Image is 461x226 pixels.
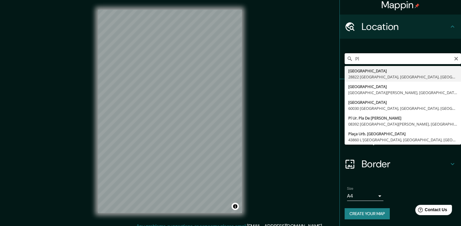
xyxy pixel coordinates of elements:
iframe: Help widget launcher [407,202,454,219]
div: [GEOGRAPHIC_DATA] [348,84,457,90]
div: [GEOGRAPHIC_DATA] [348,68,457,74]
h4: Layout [362,134,449,146]
label: Size [347,186,353,191]
div: Pins [340,79,461,103]
img: pin-icon.png [415,3,419,8]
div: Plaça Urb. [GEOGRAPHIC_DATA] [348,131,457,137]
div: [GEOGRAPHIC_DATA][PERSON_NAME], [GEOGRAPHIC_DATA][PERSON_NAME], [GEOGRAPHIC_DATA] [348,90,457,96]
div: A4 [347,191,383,201]
div: Location [340,15,461,39]
div: Layout [340,128,461,152]
h4: Border [362,158,449,170]
div: 08392 [GEOGRAPHIC_DATA][PERSON_NAME], [GEOGRAPHIC_DATA], [GEOGRAPHIC_DATA] [348,121,457,127]
div: Style [340,103,461,128]
button: Clear [454,55,459,61]
div: Pl Ur. Pla De [PERSON_NAME] [348,115,457,121]
div: 43860 L'[GEOGRAPHIC_DATA], [GEOGRAPHIC_DATA], [GEOGRAPHIC_DATA] [348,137,457,143]
div: Border [340,152,461,176]
button: Create your map [345,208,390,219]
div: 28822 [GEOGRAPHIC_DATA], [GEOGRAPHIC_DATA], [GEOGRAPHIC_DATA] [348,74,457,80]
input: Pick your city or area [345,53,461,64]
button: Toggle attribution [232,203,239,210]
div: 60030 [GEOGRAPHIC_DATA], [GEOGRAPHIC_DATA], [GEOGRAPHIC_DATA] [348,105,457,111]
h4: Location [362,21,449,33]
canvas: Map [98,10,242,213]
div: [GEOGRAPHIC_DATA] [348,99,457,105]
